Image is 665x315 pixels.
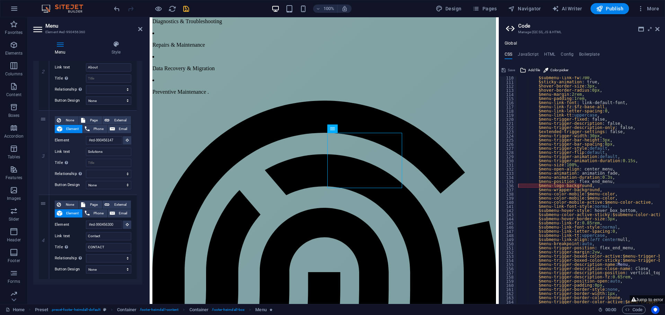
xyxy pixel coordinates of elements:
h4: CSS [505,52,512,59]
div: 157 [499,271,517,275]
button: Publish [591,3,629,14]
h4: Style [90,41,142,55]
span: Add file [528,66,540,74]
span: Element [64,125,80,133]
div: 127 [499,146,517,150]
span: Email [117,125,129,133]
div: 120 [499,117,517,121]
div: 156 [499,267,517,271]
button: External [103,201,131,209]
div: Design (Ctrl+Alt+Y) [433,3,464,14]
input: Title [86,74,131,83]
label: Button Design [55,96,86,105]
div: 129 [499,155,517,159]
div: 160 [499,283,517,287]
div: 128 [499,150,517,155]
span: Email [117,209,129,217]
span: Color picker [550,66,568,74]
div: 140 [499,200,517,204]
span: Publish [596,5,623,12]
div: 135 [499,179,517,184]
p: Tables [8,154,20,160]
h4: JavaScript [518,52,538,59]
span: Element [64,209,80,217]
div: 163 [499,296,517,300]
div: 133 [499,171,517,175]
h4: Global [505,41,517,46]
div: 148 [499,233,517,238]
span: Click to select. Double-click to edit [35,306,48,314]
a: Click to cancel selection. Double-click to open Pages [6,306,25,314]
p: Footer [8,258,20,263]
span: Page [87,201,100,209]
div: 124 [499,134,517,138]
i: This element is a customizable preset [103,308,106,312]
div: 112 [499,84,517,88]
div: 151 [499,246,517,250]
span: Page [87,116,100,124]
h6: Session time [598,306,617,314]
div: 155 [499,262,517,267]
p: Boxes [8,113,20,118]
label: Button Design [55,265,86,274]
label: Button Design [55,181,86,189]
p: Images [7,196,21,201]
label: Link text [55,63,86,72]
span: Code [625,306,642,314]
span: . preset-footer-heimdall-default [51,306,100,314]
h4: Menu [33,41,90,55]
i: Reload page [168,5,176,13]
button: Jump to error [630,295,665,304]
button: save [182,4,190,13]
button: More [635,3,662,14]
button: Color picker [542,66,569,74]
button: Element [55,125,82,133]
button: Usercentrics [651,306,659,314]
div: 118 [499,109,517,113]
div: 113 [499,88,517,92]
div: 141 [499,204,517,209]
span: Pages [472,5,497,12]
span: Click to select. Double-click to edit [255,306,266,314]
div: 164 [499,300,517,304]
h6: 100% [323,4,335,13]
button: Add file [519,66,541,74]
input: Link text... [86,148,131,156]
label: Element [55,136,86,145]
img: Editor Logo [40,4,92,13]
span: None [63,116,77,124]
button: None [55,201,79,209]
div: 146 [499,225,517,229]
input: Title [86,243,131,251]
div: 111 [499,80,517,84]
span: External [112,201,129,209]
p: Content [6,92,21,98]
i: Element contains an animation [269,308,273,312]
button: Phone [83,209,107,217]
span: Design [436,5,462,12]
label: Link text [55,232,86,240]
em: 4 [38,238,48,243]
input: Link text... [86,232,131,240]
input: No element chosen [86,136,122,145]
div: 125 [499,138,517,142]
p: Elements [5,50,23,56]
div: 161 [499,287,517,291]
h2: Code [518,23,659,29]
p: Features [6,175,22,180]
button: reload [168,4,176,13]
button: Page [79,116,102,124]
button: Navigator [505,3,544,14]
div: 114 [499,92,517,96]
span: More [637,5,659,12]
button: undo [113,4,121,13]
div: 147 [499,229,517,233]
div: 132 [499,167,517,171]
button: None [55,116,79,124]
button: Email [108,125,131,133]
span: None [63,201,77,209]
label: Relationship [55,254,86,262]
label: Title [55,243,86,251]
div: 139 [499,196,517,200]
div: 162 [499,291,517,296]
